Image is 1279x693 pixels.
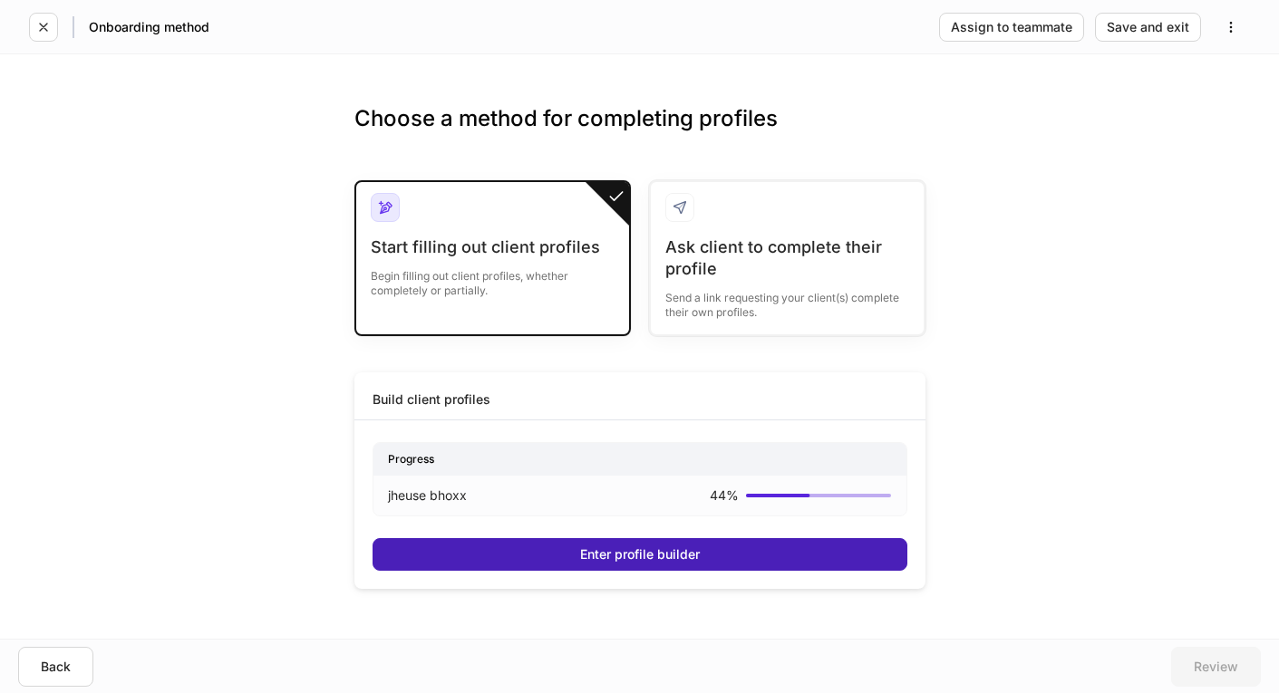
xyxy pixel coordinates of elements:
div: Assign to teammate [951,21,1072,34]
button: Enter profile builder [373,538,907,571]
button: Assign to teammate [939,13,1084,42]
div: Progress [373,443,906,475]
div: Start filling out client profiles [371,236,615,258]
h5: Onboarding method [89,18,209,36]
div: Back [41,660,71,673]
p: 44 % [710,486,739,505]
h3: Choose a method for completing profiles [354,104,925,162]
button: Back [18,647,93,687]
div: Begin filling out client profiles, whether completely or partially. [371,258,615,298]
button: Save and exit [1095,13,1201,42]
div: Enter profile builder [580,548,700,561]
div: Build client profiles [373,390,490,409]
div: Send a link requesting your client(s) complete their own profiles. [665,280,909,320]
div: Ask client to complete their profile [665,236,909,280]
p: jheuse bhoxx [388,486,467,505]
div: Save and exit [1107,21,1189,34]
